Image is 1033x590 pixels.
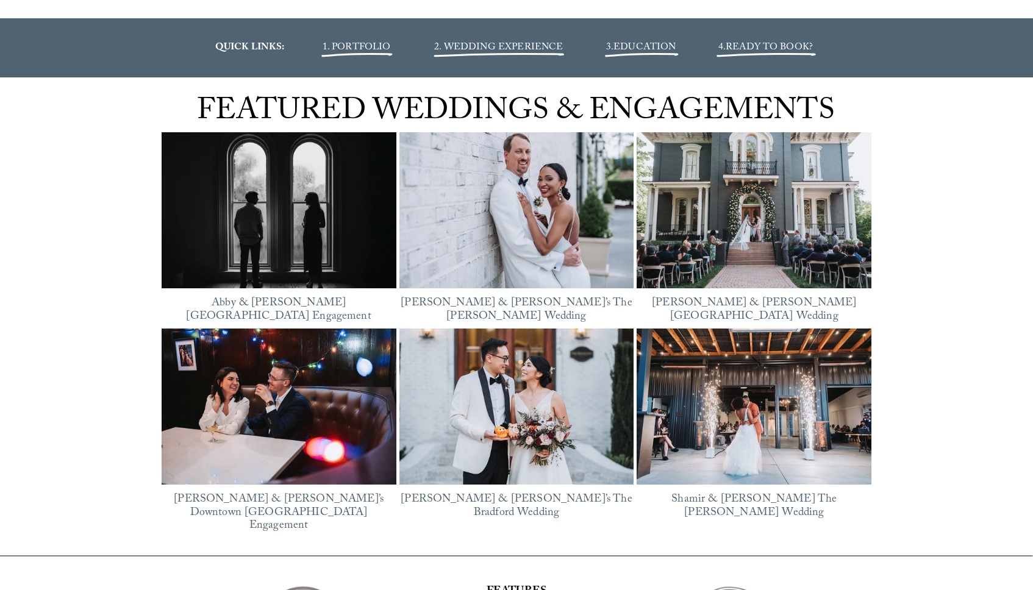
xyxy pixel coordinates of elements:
[637,132,871,289] img: Chantel &amp; James’ Heights House Hotel Wedding
[613,40,676,56] a: EDUCATION
[718,40,726,56] span: 4.
[162,132,396,289] a: Abby &amp; Reed’s Heights House Hotel Engagement
[174,491,384,536] a: [PERSON_NAME] & [PERSON_NAME]’s Downtown [GEOGRAPHIC_DATA] Engagement
[161,329,396,485] img: Lorena &amp; Tom’s Downtown Durham Engagement
[197,88,835,139] span: FEATURED WEDDINGS & ENGAGEMENTS
[606,40,676,56] span: 3.
[401,294,632,327] a: [PERSON_NAME] & [PERSON_NAME]’s The [PERSON_NAME] Wedding
[399,132,634,289] a: Bella &amp; Mike’s The Maxwell Raleigh Wedding
[399,329,634,485] img: Justine &amp; Xinli’s The Bradford Wedding
[637,329,871,485] img: Shamir &amp; Keegan’s The Meadows Raleigh Wedding
[434,40,563,56] a: 2. WEDDING EXPERIENCE
[726,40,813,56] a: READY TO BOOK?
[323,40,391,56] a: 1. PORTFOLIO
[671,491,837,523] a: Shamir & [PERSON_NAME] The [PERSON_NAME] Wedding
[186,294,371,327] a: Abby & [PERSON_NAME][GEOGRAPHIC_DATA] Engagement
[652,294,857,327] a: [PERSON_NAME] & [PERSON_NAME][GEOGRAPHIC_DATA] Wedding
[215,40,285,56] strong: QUICK LINKS:
[162,123,396,299] img: Abby &amp; Reed’s Heights House Hotel Engagement
[162,329,396,485] a: Lorena &amp; Tom’s Downtown Durham Engagement
[401,491,632,523] a: [PERSON_NAME] & [PERSON_NAME]’s The Bradford Wedding
[399,123,634,299] img: Bella &amp; Mike’s The Maxwell Raleigh Wedding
